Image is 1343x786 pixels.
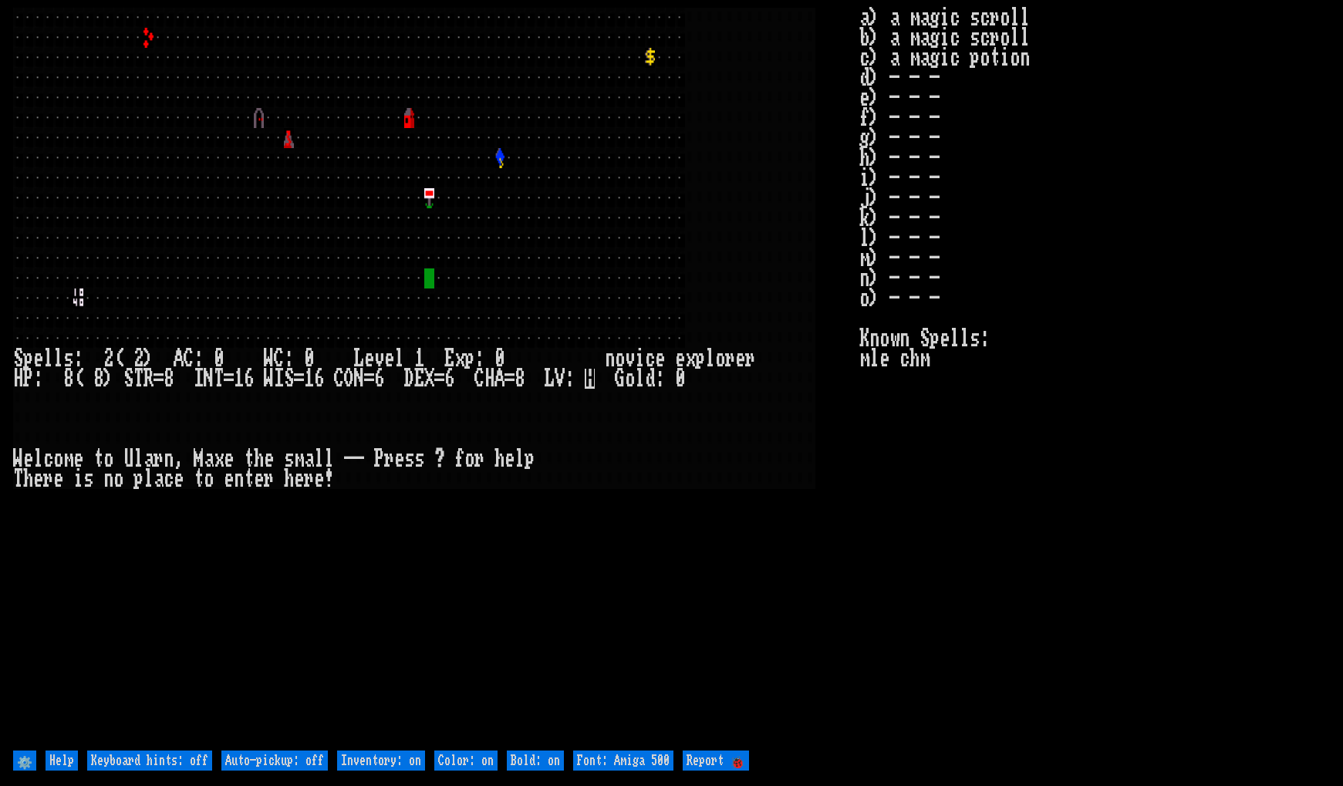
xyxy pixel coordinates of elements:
[13,449,23,469] div: W
[93,369,103,389] div: 8
[859,8,1329,747] stats: a) a magic scroll b) a magic scroll c) a magic potion d) - - - e) - - - f) - - - g) - - - h) - - ...
[93,449,103,469] div: t
[464,449,474,469] div: o
[204,369,214,389] div: N
[33,469,43,489] div: e
[294,449,304,469] div: m
[494,349,504,369] div: 0
[364,349,374,369] div: e
[424,369,434,389] div: X
[515,449,525,469] div: l
[53,449,63,469] div: o
[414,449,424,469] div: s
[63,369,73,389] div: 8
[573,751,673,771] input: Font: Amiga 500
[244,369,254,389] div: 6
[304,469,314,489] div: r
[745,349,755,369] div: r
[605,349,615,369] div: n
[645,349,655,369] div: c
[23,349,33,369] div: p
[715,349,725,369] div: o
[374,449,384,469] div: P
[695,349,705,369] div: p
[474,369,484,389] div: C
[87,751,212,771] input: Keyboard hints: off
[284,369,294,389] div: S
[337,751,425,771] input: Inventory: on
[655,369,665,389] div: :
[214,449,224,469] div: x
[264,349,274,369] div: W
[254,449,264,469] div: h
[143,469,154,489] div: l
[133,449,143,469] div: l
[83,469,93,489] div: s
[414,349,424,369] div: 1
[284,449,294,469] div: s
[164,449,174,469] div: n
[284,349,294,369] div: :
[444,369,454,389] div: 6
[234,469,244,489] div: n
[304,349,314,369] div: 0
[194,349,204,369] div: :
[504,449,515,469] div: e
[454,349,464,369] div: x
[204,469,214,489] div: o
[133,349,143,369] div: 2
[344,449,354,469] div: -
[344,369,354,389] div: O
[33,349,43,369] div: e
[675,369,685,389] div: 0
[123,369,133,389] div: S
[394,449,404,469] div: e
[33,449,43,469] div: l
[13,369,23,389] div: H
[23,449,33,469] div: e
[394,349,404,369] div: l
[53,469,63,489] div: e
[194,449,204,469] div: M
[234,369,244,389] div: 1
[224,469,234,489] div: e
[174,349,184,369] div: A
[53,349,63,369] div: l
[314,369,324,389] div: 6
[73,449,83,469] div: e
[645,369,655,389] div: d
[274,369,284,389] div: I
[314,449,324,469] div: l
[23,469,33,489] div: h
[494,449,504,469] div: h
[324,469,334,489] div: !
[294,369,304,389] div: =
[625,349,635,369] div: v
[324,449,334,469] div: l
[615,369,625,389] div: G
[164,469,174,489] div: c
[635,349,645,369] div: i
[374,369,384,389] div: 6
[685,349,695,369] div: x
[525,449,535,469] div: p
[404,449,414,469] div: s
[113,349,123,369] div: (
[244,449,254,469] div: t
[113,469,123,489] div: o
[494,369,504,389] div: A
[585,369,595,389] mark: H
[103,369,113,389] div: )
[655,349,665,369] div: e
[264,469,274,489] div: r
[384,349,394,369] div: e
[164,369,174,389] div: 8
[364,369,374,389] div: =
[464,349,474,369] div: p
[13,751,36,771] input: ⚙️
[354,449,364,469] div: -
[143,349,154,369] div: )
[154,449,164,469] div: r
[264,369,274,389] div: W
[545,369,555,389] div: L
